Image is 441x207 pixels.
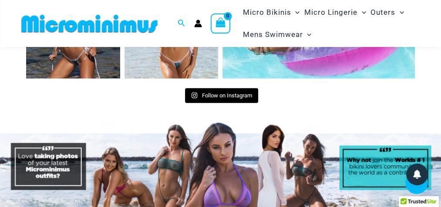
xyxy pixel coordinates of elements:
img: MM SHOP LOGO FLAT [18,14,161,33]
font: Micro Lingerie [304,8,357,17]
span: Menu Toggle [395,1,404,23]
svg: Instagram [191,92,198,99]
font: Mens Swimwear [242,30,303,39]
a: Account icon link [194,20,202,27]
span: Follow on Instagram [202,92,252,99]
a: OutersMenu ToggleMenu Toggle [368,1,406,23]
font: Micro Bikinis [242,8,291,17]
a: Instagram Follow on Instagram [185,88,258,103]
span: Menu Toggle [291,1,300,23]
a: Mens SwimwearMenu ToggleMenu Toggle [240,23,313,46]
a: Micro BikinisMenu ToggleMenu Toggle [240,1,302,23]
a: View Shopping Cart, empty [211,13,231,33]
a: Micro LingerieMenu ToggleMenu Toggle [302,1,368,23]
font: Outers [370,8,395,17]
span: Menu Toggle [303,23,311,46]
span: Menu Toggle [357,1,366,23]
a: Search icon link [178,18,185,29]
